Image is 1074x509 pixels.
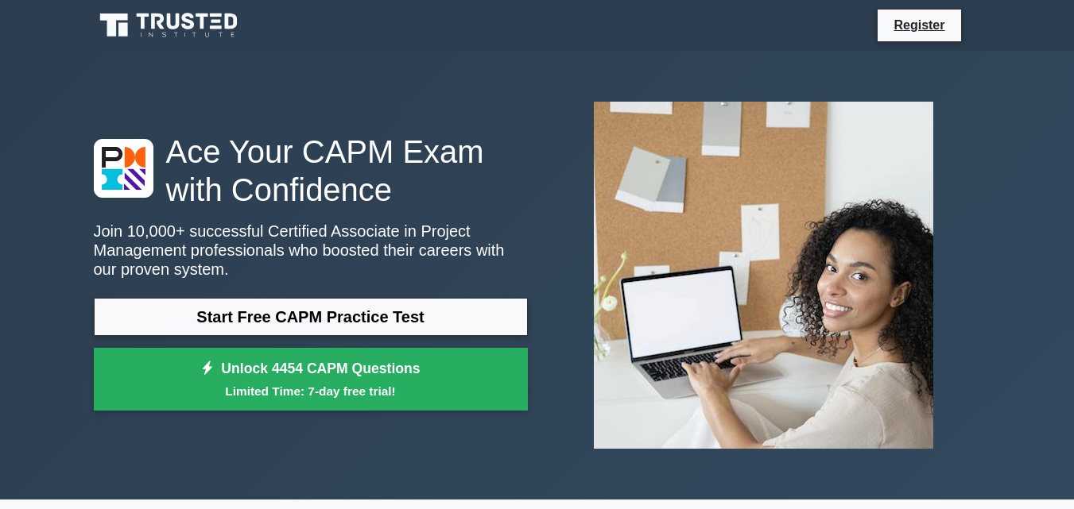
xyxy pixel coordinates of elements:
[94,133,528,209] h1: Ace Your CAPM Exam with Confidence
[114,382,508,400] small: Limited Time: 7-day free trial!
[94,298,528,336] a: Start Free CAPM Practice Test
[884,15,954,35] a: Register
[94,222,528,279] p: Join 10,000+ successful Certified Associate in Project Management professionals who boosted their...
[94,348,528,411] a: Unlock 4454 CAPM QuestionsLimited Time: 7-day free trial!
